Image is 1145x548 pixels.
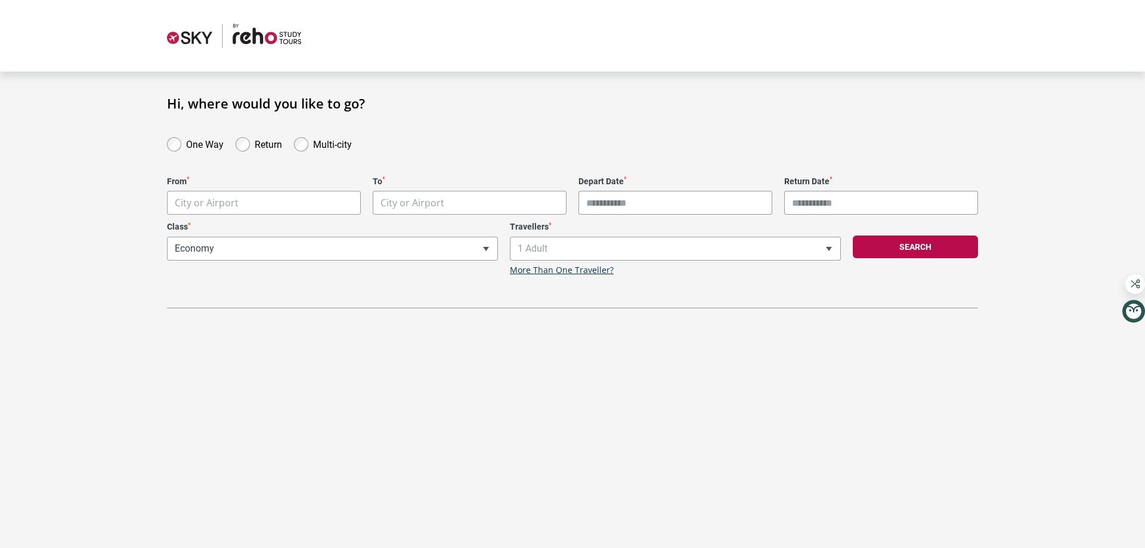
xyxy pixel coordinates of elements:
[510,265,614,275] a: More Than One Traveller?
[510,237,840,260] span: 1 Adult
[167,191,361,215] span: City or Airport
[167,95,978,111] h1: Hi, where would you like to go?
[313,136,352,150] label: Multi-city
[784,177,978,187] label: Return Date
[373,191,566,215] span: City or Airport
[167,237,498,261] span: Economy
[380,196,444,209] span: City or Airport
[168,237,497,260] span: Economy
[175,196,239,209] span: City or Airport
[255,136,282,150] label: Return
[510,237,841,261] span: 1 Adult
[373,191,567,215] span: City or Airport
[578,177,772,187] label: Depart Date
[167,222,498,232] label: Class
[853,236,978,258] button: Search
[168,191,360,215] span: City or Airport
[167,177,361,187] label: From
[186,136,224,150] label: One Way
[373,177,567,187] label: To
[510,222,841,232] label: Travellers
